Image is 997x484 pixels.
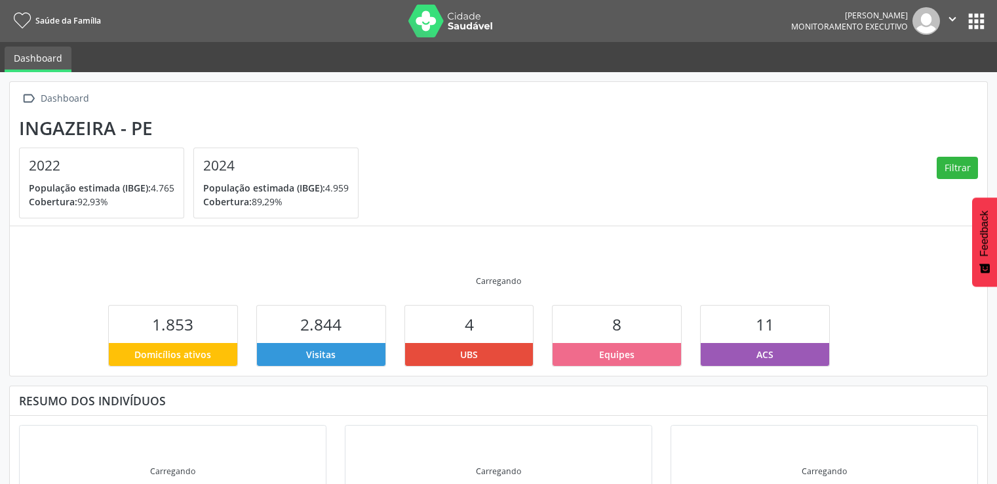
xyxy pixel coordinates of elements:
[203,195,349,209] p: 89,29%
[802,466,847,477] div: Carregando
[150,466,195,477] div: Carregando
[19,89,38,108] i: 
[38,89,91,108] div: Dashboard
[476,466,521,477] div: Carregando
[5,47,71,72] a: Dashboard
[29,157,174,174] h4: 2022
[972,197,997,287] button: Feedback - Mostrar pesquisa
[203,157,349,174] h4: 2024
[612,313,621,335] span: 8
[134,348,211,361] span: Domicílios ativos
[476,275,521,287] div: Carregando
[203,182,325,194] span: População estimada (IBGE):
[791,21,908,32] span: Monitoramento Executivo
[35,15,101,26] span: Saúde da Família
[19,89,91,108] a:  Dashboard
[465,313,474,335] span: 4
[599,348,635,361] span: Equipes
[979,211,990,256] span: Feedback
[29,182,151,194] span: População estimada (IBGE):
[965,10,988,33] button: apps
[29,195,77,208] span: Cobertura:
[29,181,174,195] p: 4.765
[19,117,368,139] div: Ingazeira - PE
[945,12,960,26] i: 
[756,313,774,335] span: 11
[940,7,965,35] button: 
[9,10,101,31] a: Saúde da Família
[300,313,342,335] span: 2.844
[29,195,174,209] p: 92,93%
[203,181,349,195] p: 4.959
[791,10,908,21] div: [PERSON_NAME]
[460,348,478,361] span: UBS
[306,348,336,361] span: Visitas
[152,313,193,335] span: 1.853
[912,7,940,35] img: img
[19,393,978,408] div: Resumo dos indivíduos
[937,157,978,179] button: Filtrar
[756,348,773,361] span: ACS
[203,195,252,208] span: Cobertura:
